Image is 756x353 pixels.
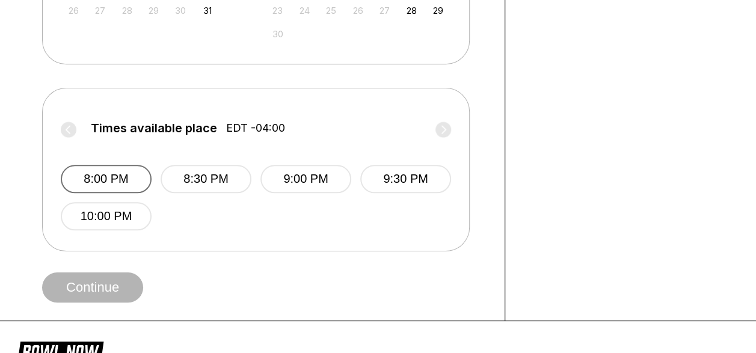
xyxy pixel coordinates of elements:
[173,2,189,19] div: Not available Thursday, October 30th, 2025
[430,2,446,19] div: Choose Saturday, November 29th, 2025
[119,2,135,19] div: Not available Tuesday, October 28th, 2025
[61,202,152,230] button: 10:00 PM
[269,26,286,42] div: Not available Sunday, November 30th, 2025
[161,165,251,193] button: 8:30 PM
[146,2,162,19] div: Not available Wednesday, October 29th, 2025
[350,2,366,19] div: Not available Wednesday, November 26th, 2025
[91,121,217,135] span: Times available place
[92,2,108,19] div: Not available Monday, October 27th, 2025
[360,165,451,193] button: 9:30 PM
[61,165,152,193] button: 8:00 PM
[66,2,82,19] div: Not available Sunday, October 26th, 2025
[260,165,351,193] button: 9:00 PM
[404,2,420,19] div: Choose Friday, November 28th, 2025
[323,2,339,19] div: Not available Tuesday, November 25th, 2025
[376,2,393,19] div: Not available Thursday, November 27th, 2025
[226,121,285,135] span: EDT -04:00
[297,2,313,19] div: Not available Monday, November 24th, 2025
[269,2,286,19] div: Not available Sunday, November 23rd, 2025
[199,2,215,19] div: Choose Friday, October 31st, 2025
